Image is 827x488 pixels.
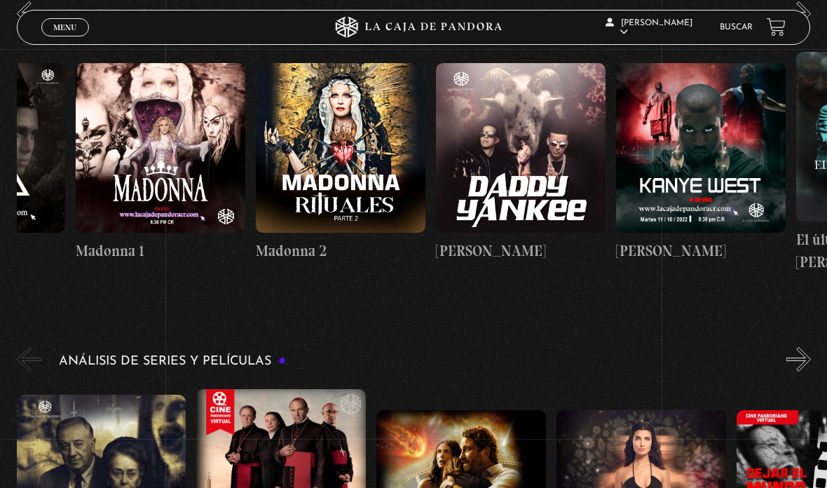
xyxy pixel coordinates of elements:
[17,1,41,26] button: Previous
[17,347,41,372] button: Previous
[767,18,786,36] a: View your shopping cart
[256,36,425,288] a: Madonna 2
[786,347,811,372] button: Next
[720,23,753,32] a: Buscar
[53,23,76,32] span: Menu
[436,36,606,288] a: [PERSON_NAME]
[76,240,245,262] h4: Madonna 1
[436,240,606,262] h4: [PERSON_NAME]
[786,1,811,26] button: Next
[606,19,692,36] span: [PERSON_NAME]
[616,36,786,288] a: [PERSON_NAME]
[76,36,245,288] a: Madonna 1
[256,240,425,262] h4: Madonna 2
[59,355,287,368] h3: Análisis de series y películas
[616,240,786,262] h4: [PERSON_NAME]
[49,35,82,45] span: Cerrar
